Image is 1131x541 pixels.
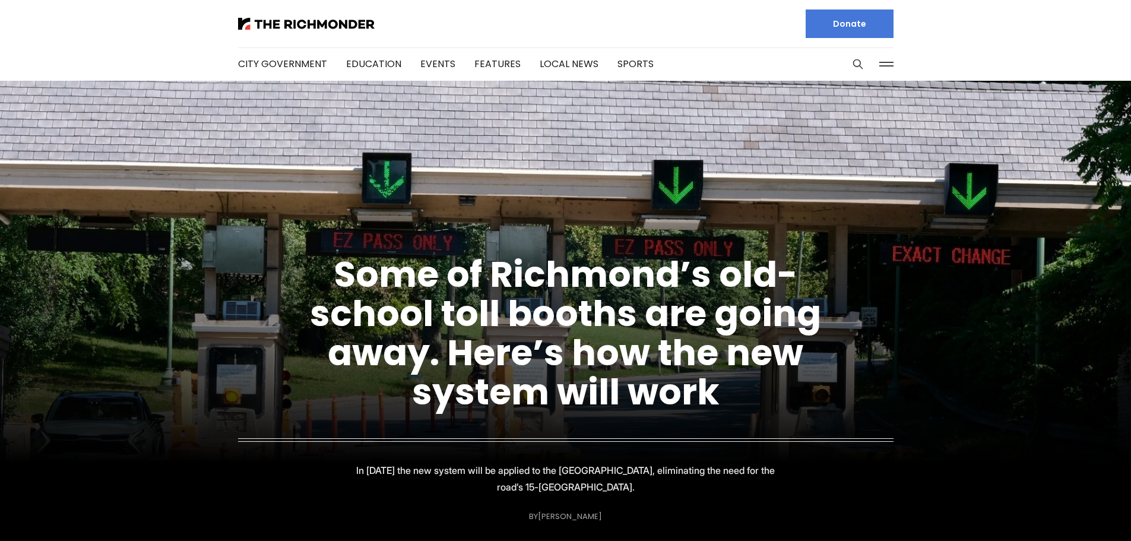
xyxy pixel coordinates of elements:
a: Donate [806,10,894,38]
a: Features [474,57,521,71]
a: Events [420,57,455,71]
img: The Richmonder [238,18,375,30]
iframe: portal-trigger [1031,483,1131,541]
p: In [DATE] the new system will be applied to the [GEOGRAPHIC_DATA], eliminating the need for the r... [354,462,777,495]
a: City Government [238,57,327,71]
a: Some of Richmond’s old-school toll booths are going away. Here’s how the new system will work [310,249,821,417]
a: Education [346,57,401,71]
a: [PERSON_NAME] [538,511,602,522]
button: Search this site [849,55,867,73]
a: Local News [540,57,598,71]
div: By [529,512,602,521]
a: Sports [617,57,654,71]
